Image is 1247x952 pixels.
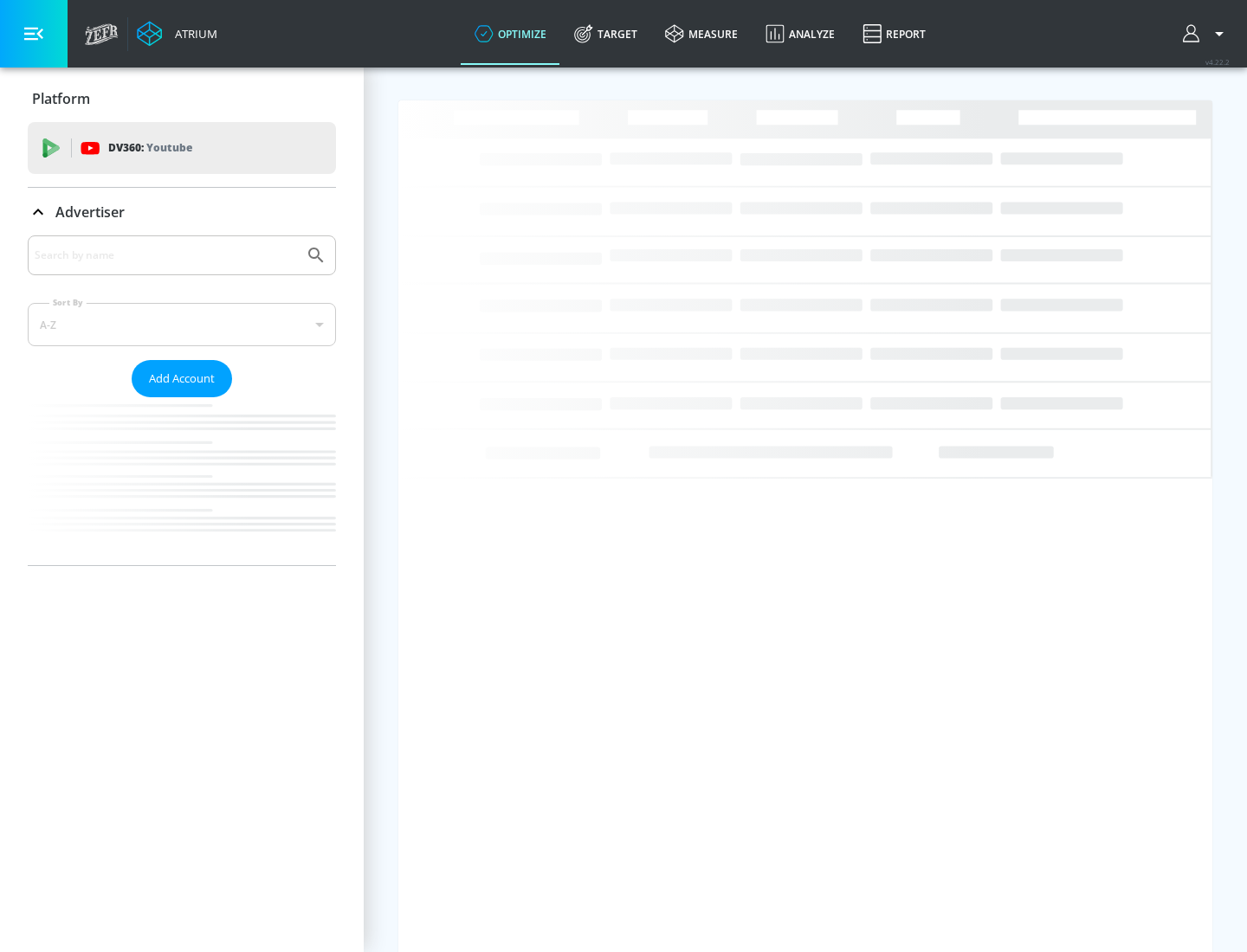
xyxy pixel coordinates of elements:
[28,303,336,346] div: A-Z
[461,3,560,65] a: optimize
[35,244,297,267] input: Search by name
[560,3,651,65] a: Target
[651,3,752,65] a: measure
[137,21,217,47] a: Atrium
[28,235,336,565] div: Advertiser
[32,89,90,108] p: Platform
[149,369,215,389] span: Add Account
[28,188,336,236] div: Advertiser
[132,360,232,397] button: Add Account
[28,74,336,123] div: Platform
[28,397,336,565] nav: list of Advertiser
[108,138,192,158] p: DV360:
[168,26,217,42] div: Atrium
[1205,57,1230,67] span: v 4.22.2
[849,3,940,65] a: Report
[146,138,192,157] p: Youtube
[55,203,125,222] p: Advertiser
[28,122,336,174] div: DV360: Youtube
[49,297,87,308] label: Sort By
[752,3,849,65] a: Analyze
